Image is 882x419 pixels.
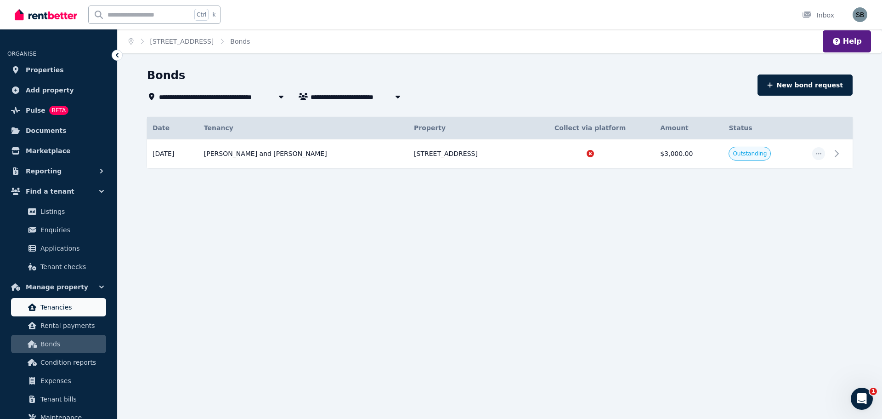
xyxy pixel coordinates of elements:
[40,224,102,235] span: Enquiries
[11,372,106,390] a: Expenses
[11,239,106,258] a: Applications
[40,261,102,272] span: Tenant checks
[40,339,102,350] span: Bonds
[194,9,209,21] span: Ctrl
[40,302,102,313] span: Tenancies
[26,281,88,293] span: Manage property
[7,101,110,120] a: PulseBETA
[40,206,102,217] span: Listings
[198,117,408,139] th: Tenancy
[153,149,174,158] span: [DATE]
[758,75,853,96] button: New bond request
[26,125,67,136] span: Documents
[26,105,45,116] span: Pulse
[118,29,261,53] nav: Breadcrumb
[26,64,64,75] span: Properties
[655,139,723,168] td: $3,000.00
[26,145,70,156] span: Marketplace
[11,390,106,408] a: Tenant bills
[40,243,102,254] span: Applications
[853,7,867,22] img: Sam Berrell
[230,38,250,45] a: Bonds
[7,51,36,57] span: ORGANISE
[7,61,110,79] a: Properties
[802,11,834,20] div: Inbox
[655,117,723,139] th: Amount
[40,375,102,386] span: Expenses
[832,36,862,47] button: Help
[870,388,877,395] span: 1
[11,221,106,239] a: Enquiries
[11,202,106,221] a: Listings
[7,162,110,180] button: Reporting
[408,117,526,139] th: Property
[26,166,62,177] span: Reporting
[147,68,185,83] h1: Bonds
[7,278,110,296] button: Manage property
[40,320,102,331] span: Rental payments
[15,8,77,22] img: RentBetter
[733,150,767,157] span: Outstanding
[40,357,102,368] span: Condition reports
[26,85,74,96] span: Add property
[26,186,74,197] span: Find a tenant
[851,388,873,410] iframe: Intercom live chat
[11,335,106,353] a: Bonds
[11,258,106,276] a: Tenant checks
[723,117,807,139] th: Status
[7,182,110,201] button: Find a tenant
[11,316,106,335] a: Rental payments
[49,106,68,115] span: BETA
[7,81,110,99] a: Add property
[408,139,526,168] td: [STREET_ADDRESS]
[11,353,106,372] a: Condition reports
[153,123,170,132] span: Date
[198,139,408,168] td: [PERSON_NAME] and [PERSON_NAME]
[40,394,102,405] span: Tenant bills
[526,117,655,139] th: Collect via platform
[150,38,214,45] a: [STREET_ADDRESS]
[7,142,110,160] a: Marketplace
[7,121,110,140] a: Documents
[212,11,215,18] span: k
[11,298,106,316] a: Tenancies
